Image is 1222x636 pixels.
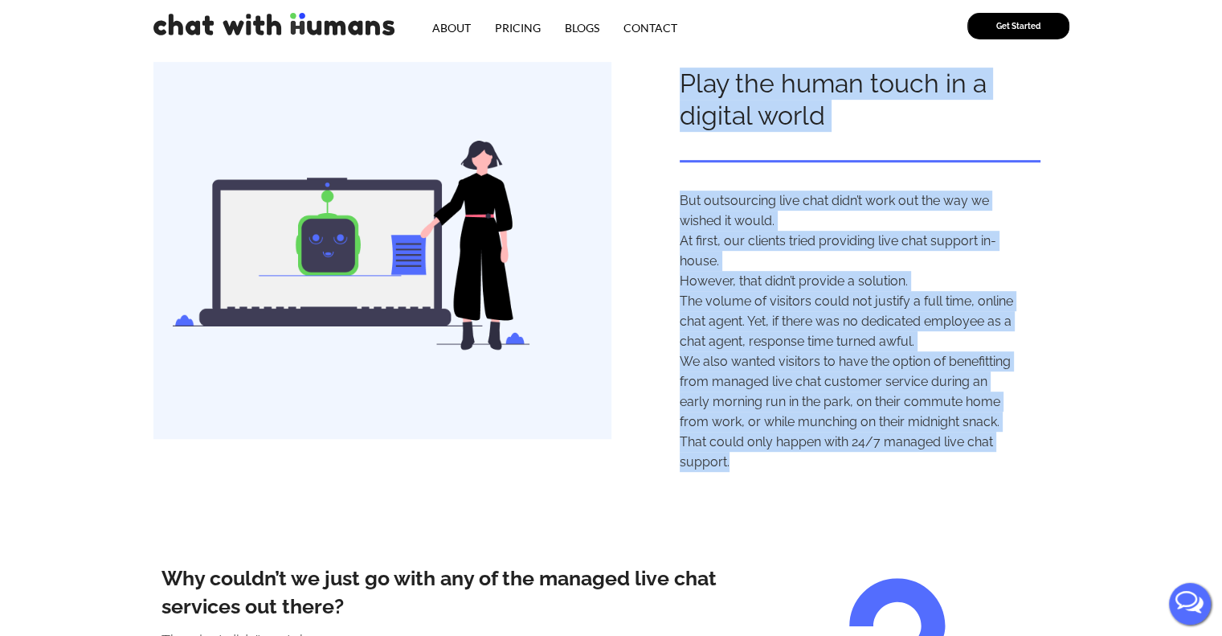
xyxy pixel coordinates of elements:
[611,13,689,43] a: Contact
[680,68,1061,132] h2: Play the human touch in a digital world
[680,231,1017,271] div: At first, our clients tried providing live chat support in-house.
[680,291,1017,351] div: The volume of visitors could not justify a full time, online chat agent. Yet, if there was no ded...
[680,351,1017,472] div: We also wanted visitors to have the option of benefitting from managed live chat customer service...
[153,13,394,35] img: chat with humans
[680,191,1017,231] div: But outsourcing live chat didn’t work out the way we wished it would.
[680,271,1017,291] div: However, that didn’t provide a solution.
[553,13,611,43] a: Blogs
[420,13,483,43] a: About
[967,13,1069,39] a: Get Started
[1158,572,1222,636] button: Live Chat
[161,564,722,621] h2: Why couldn’t we just go with any of the managed live chat services out there?
[483,13,553,43] a: Pricing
